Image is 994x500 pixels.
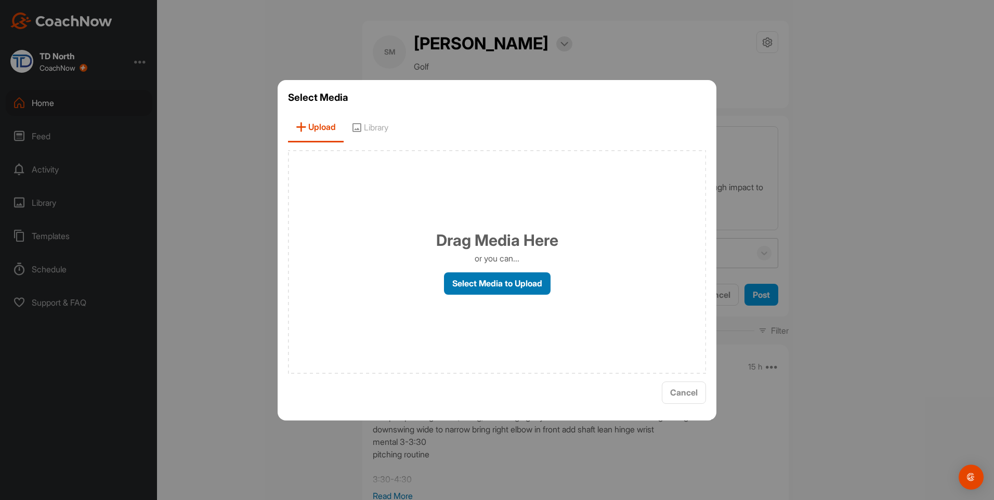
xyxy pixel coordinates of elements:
p: or you can... [475,252,519,265]
span: Cancel [670,387,698,398]
h1: Drag Media Here [436,229,558,252]
span: Library [344,113,396,142]
button: Cancel [662,381,706,404]
label: Select Media to Upload [444,272,551,295]
h3: Select Media [288,90,706,105]
span: Upload [288,113,344,142]
div: Open Intercom Messenger [959,465,984,490]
